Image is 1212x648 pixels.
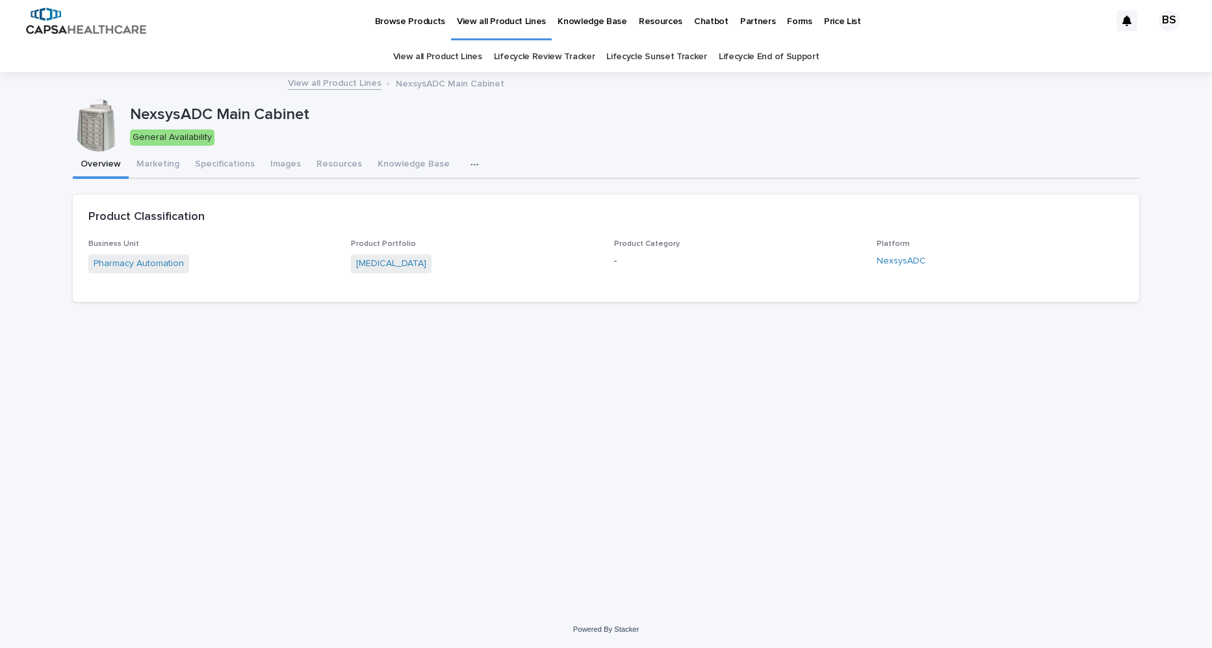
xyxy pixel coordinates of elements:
[351,240,416,248] span: Product Portfolio
[88,210,205,224] h2: Product Classification
[129,152,187,179] button: Marketing
[719,42,819,72] a: Lifecycle End of Support
[88,240,139,248] span: Business Unit
[614,254,861,268] div: -
[494,42,595,72] a: Lifecycle Review Tracker
[877,240,910,248] span: Platform
[396,75,504,90] p: NexsysADC Main Cabinet
[288,75,381,90] a: View all Product Lines
[370,152,458,179] button: Knowledge Base
[263,152,309,179] button: Images
[309,152,370,179] button: Resources
[130,129,214,146] div: General Availability
[877,254,926,268] a: NexsysADC
[573,625,639,633] a: Powered By Stacker
[187,152,263,179] button: Specifications
[73,152,129,179] button: Overview
[26,8,146,34] img: B5p4sRfuTuC72oLToeu7
[393,42,482,72] a: View all Product Lines
[356,257,426,271] a: [MEDICAL_DATA]
[614,240,680,248] span: Product Category
[1159,10,1180,31] div: BS
[130,105,1134,124] p: NexsysADC Main Cabinet
[94,257,184,271] a: Pharmacy Automation
[606,42,707,72] a: Lifecycle Sunset Tracker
